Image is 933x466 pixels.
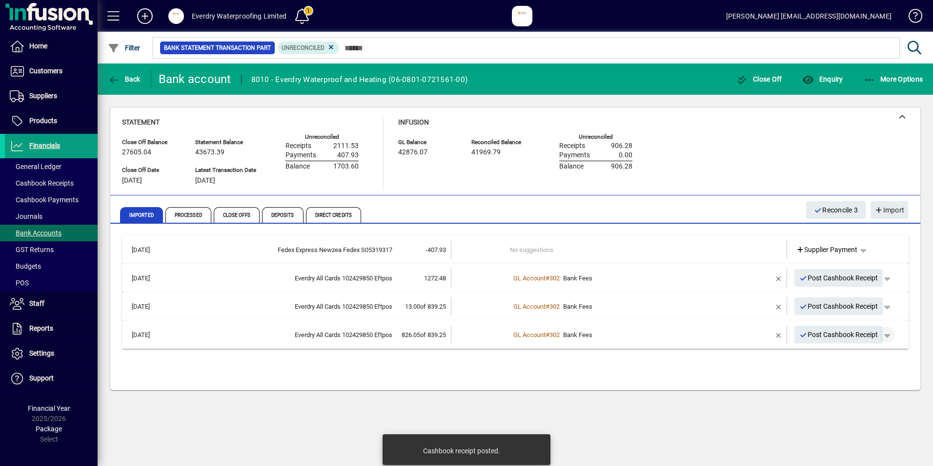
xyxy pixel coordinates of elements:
span: Receipts [559,142,585,150]
span: Bank Fees [563,331,592,339]
label: Unreconciled [305,134,339,140]
a: Supplier Payment [792,241,862,258]
a: Bank Accounts [5,225,98,241]
app-page-header-button: Back [98,70,151,88]
div: Everdry All Cards 102429850 Eftpos [173,330,392,340]
span: [DATE] [122,177,142,185]
span: Support [29,374,54,382]
a: Cashbook Payments [5,191,98,208]
span: Cashbook Receipts [10,179,74,187]
span: Close Off Balance [122,139,181,146]
a: Customers [5,59,98,84]
span: GL Account [513,275,546,282]
span: GL Account [513,331,546,339]
div: 8010 - Everdry Waterproof and Heating (06-0801-0721561-00) [251,72,468,87]
a: Products [5,109,98,133]
span: 41969.79 [471,148,501,156]
span: 2111.53 [333,142,359,150]
span: Close Offs [214,207,260,223]
span: Bank Fees [563,275,592,282]
td: [DATE] [127,297,173,316]
span: # [546,275,549,282]
span: 302 [549,303,560,310]
span: Bank Statement Transaction Part [164,43,271,53]
span: Balance [559,163,584,170]
a: Journals [5,208,98,225]
span: 906.28 [611,142,632,150]
button: Post Cashbook Receipt [794,269,883,287]
td: [DATE] [127,325,173,344]
button: Post Cashbook Receipt [794,326,883,343]
button: Back [105,70,143,88]
button: Remove [771,298,787,314]
span: Unreconciled [282,44,325,51]
div: Bank account [159,71,231,87]
button: Remove [771,270,787,286]
span: # [546,303,549,310]
a: POS [5,275,98,291]
span: Post Cashbook Receipt [799,298,878,315]
span: Reconciled Balance [471,139,530,146]
button: More Options [861,70,926,88]
span: Supplier Payment [796,245,858,255]
a: Staff [5,292,98,316]
span: Post Cashbook Receipt [799,270,878,286]
span: -407.93 [426,246,446,254]
a: Reports [5,317,98,341]
span: Suppliers [29,92,57,100]
span: Deposits [262,207,304,223]
span: Financial Year [28,404,70,412]
span: 826.05 [402,331,420,339]
span: Reports [29,324,53,332]
span: Processed [165,207,211,223]
a: Knowledge Base [901,2,921,34]
mat-chip: Reconciliation Status: Unreconciled [278,42,340,54]
span: 27605.04 [122,148,151,156]
span: 1272.48 [424,275,446,282]
span: Journals [10,212,42,220]
span: 407.93 [337,151,359,159]
span: Statement Balance [195,139,256,146]
a: GST Returns [5,241,98,258]
button: Import [871,201,908,219]
a: GL Account#302 [510,301,563,312]
a: GL Account#302 [510,330,563,340]
a: Suppliers [5,84,98,108]
span: Post Cashbook Receipt [799,327,878,343]
span: 1703.60 [333,163,359,170]
a: Home [5,34,98,59]
span: Products [29,117,57,125]
span: Payments [285,151,316,159]
span: Cashbook Payments [10,196,79,204]
span: Reconcile 3 [814,202,858,218]
span: Bank Accounts [10,229,61,237]
span: POS [10,279,29,287]
div: Cashbook receipt posted. [423,446,500,456]
mat-expansion-panel-header: [DATE]Everdry All Cards 102429850 Eftpos13.00of 839.25GL Account#302Bank FeesPost Cashbook Receipt [122,292,909,320]
span: 43673.39 [195,148,224,156]
div: Everdry All Cards 102429850 Eftpos [173,302,392,312]
span: Latest Transaction Date [195,167,256,173]
a: Support [5,366,98,391]
button: Post Cashbook Receipt [794,297,883,315]
span: Home [29,42,47,50]
span: GL Balance [398,139,457,146]
span: Receipts [285,142,311,150]
span: Balance [285,163,310,170]
span: Settings [29,349,54,357]
a: Cashbook Receipts [5,175,98,191]
span: [DATE] [195,177,215,185]
span: 42876.07 [398,148,427,156]
span: 0.00 [619,151,632,159]
td: No suggestions [510,240,730,259]
span: More Options [864,75,923,83]
span: # [546,331,549,339]
div: Everdry All Cards 102429850 Eftpos [173,274,392,283]
button: Filter [105,39,143,57]
label: Unreconciled [579,134,613,140]
span: Imported [120,207,163,223]
span: Enquiry [802,75,843,83]
a: Budgets [5,258,98,275]
span: 906.28 [611,163,632,170]
span: General Ledger [10,163,61,170]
